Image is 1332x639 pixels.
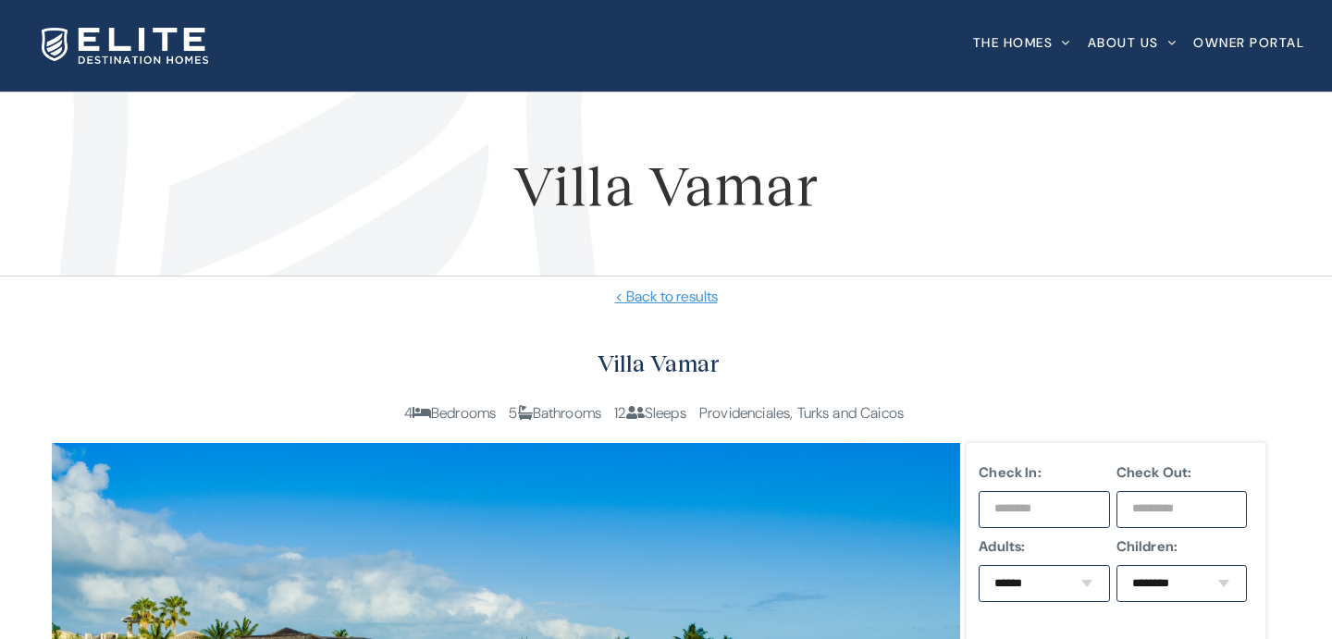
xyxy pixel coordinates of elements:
[28,142,1304,226] h1: Villa Vamar
[42,28,208,64] img: Elite Destination Homes Logo
[614,403,685,423] span: 12 Sleeps
[979,535,1110,558] label: Adults:
[1088,36,1159,49] span: About Us
[1193,5,1304,80] a: Owner Portal
[1088,5,1178,80] a: About Us
[1116,535,1248,558] label: Children:
[973,5,1305,80] nav: Main Menu
[28,286,1304,308] a: < Back to results
[1193,36,1304,49] span: Owner Portal
[404,403,497,423] span: 4 Bedrooms
[1116,461,1248,484] label: Check Out:
[509,403,601,423] span: 5 Bathrooms
[973,5,1071,80] a: The Homes
[52,345,1265,383] h2: Villa Vamar
[973,36,1054,49] span: The Homes
[699,403,904,423] span: Providenciales, Turks and Caicos
[979,461,1110,484] label: Check In:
